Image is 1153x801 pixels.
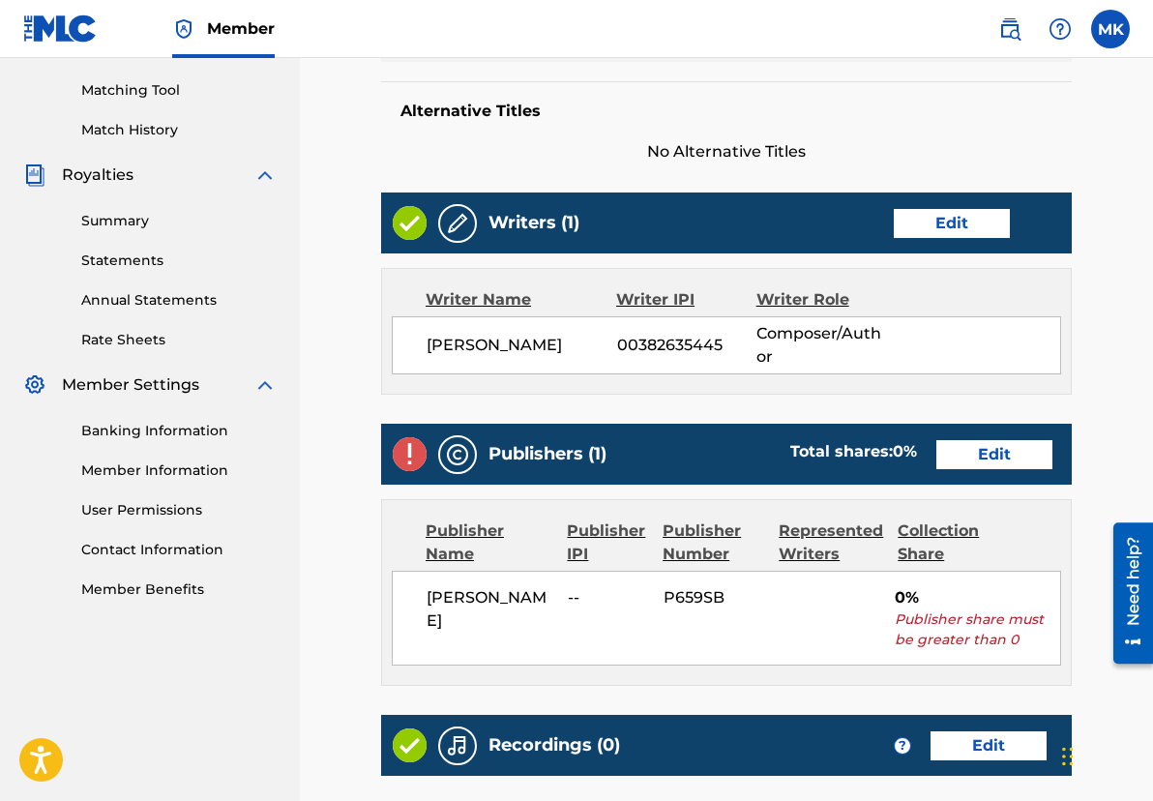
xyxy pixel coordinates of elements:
[895,609,1060,650] span: Publisher share must be greater than 0
[393,206,427,240] img: Valid
[81,120,277,140] a: Match History
[488,734,620,756] h5: Recordings (0)
[790,440,917,463] div: Total shares:
[81,330,277,350] a: Rate Sheets
[895,738,910,754] span: ?
[81,579,277,600] a: Member Benefits
[895,586,1060,609] span: 0%
[81,251,277,271] a: Statements
[1049,17,1072,41] img: help
[1041,10,1079,48] div: Help
[446,443,469,466] img: Publishers
[446,734,469,757] img: Recordings
[1091,10,1130,48] div: User Menu
[172,17,195,41] img: Top Rightsholder
[23,15,98,43] img: MLC Logo
[253,163,277,187] img: expand
[1099,516,1153,671] iframe: Resource Center
[393,437,427,471] img: Invalid
[426,519,552,566] div: Publisher Name
[990,10,1029,48] a: Public Search
[616,288,756,311] div: Writer IPI
[81,290,277,311] a: Annual Statements
[1056,708,1153,801] iframe: Chat Widget
[488,443,606,465] h5: Publishers (1)
[617,334,756,357] span: 00382635445
[931,731,1047,760] a: Edit
[893,442,917,460] span: 0 %
[81,80,277,101] a: Matching Tool
[253,373,277,397] img: expand
[427,586,553,633] span: [PERSON_NAME]
[207,17,275,40] span: Member
[381,140,1072,163] span: No Alternative Titles
[568,586,649,609] span: --
[567,519,648,566] div: Publisher IPI
[62,373,199,397] span: Member Settings
[81,500,277,520] a: User Permissions
[81,460,277,481] a: Member Information
[664,586,765,609] span: P659SB
[1062,727,1074,786] div: Drag
[393,728,427,762] img: Valid
[894,209,1010,238] a: Edit
[998,17,1021,41] img: search
[23,373,46,397] img: Member Settings
[81,540,277,560] a: Contact Information
[756,288,883,311] div: Writer Role
[446,212,469,235] img: Writers
[23,163,46,187] img: Royalties
[756,322,883,369] span: Composer/Author
[81,211,277,231] a: Summary
[427,334,617,357] span: [PERSON_NAME]
[663,519,764,566] div: Publisher Number
[81,421,277,441] a: Banking Information
[779,519,883,566] div: Represented Writers
[898,519,993,566] div: Collection Share
[400,102,1052,121] h5: Alternative Titles
[936,440,1052,469] a: Edit
[488,212,579,234] h5: Writers (1)
[62,163,133,187] span: Royalties
[426,288,616,311] div: Writer Name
